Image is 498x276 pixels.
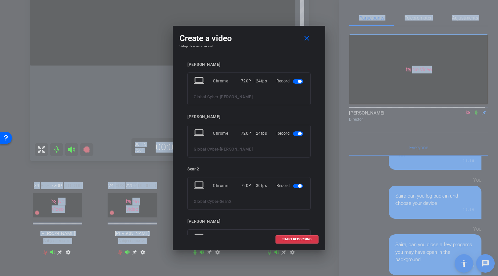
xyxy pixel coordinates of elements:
[275,235,319,244] button: START RECORDING
[187,115,311,119] div: [PERSON_NAME]
[241,232,267,244] div: 720P | 24fps
[303,34,311,43] mat-icon: close
[213,75,241,87] div: Chrome
[213,180,241,192] div: Chrome
[194,232,206,244] mat-icon: laptop
[194,127,206,139] mat-icon: laptop
[179,44,319,48] h4: Setup devices to record
[187,62,311,67] div: [PERSON_NAME]
[241,75,267,87] div: 720P | 24fps
[179,32,319,44] div: Create a video
[194,199,218,204] span: Global Cyber
[220,147,253,152] span: [PERSON_NAME]
[194,147,218,152] span: Global Cyber
[194,180,206,192] mat-icon: laptop
[218,199,220,204] span: -
[213,127,241,139] div: Chrome
[282,238,312,241] span: START RECORDING
[241,127,267,139] div: 720P | 24fps
[187,219,311,224] div: [PERSON_NAME]
[220,199,232,204] span: Sean2
[194,75,206,87] mat-icon: laptop
[276,75,304,87] div: Record
[194,95,218,99] span: Global Cyber
[218,95,220,99] span: -
[213,232,241,244] div: Chrome
[220,95,253,99] span: [PERSON_NAME]
[187,167,311,172] div: Sean2
[241,180,267,192] div: 720P | 30fps
[276,127,304,139] div: Record
[218,147,220,152] span: -
[276,180,304,192] div: Record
